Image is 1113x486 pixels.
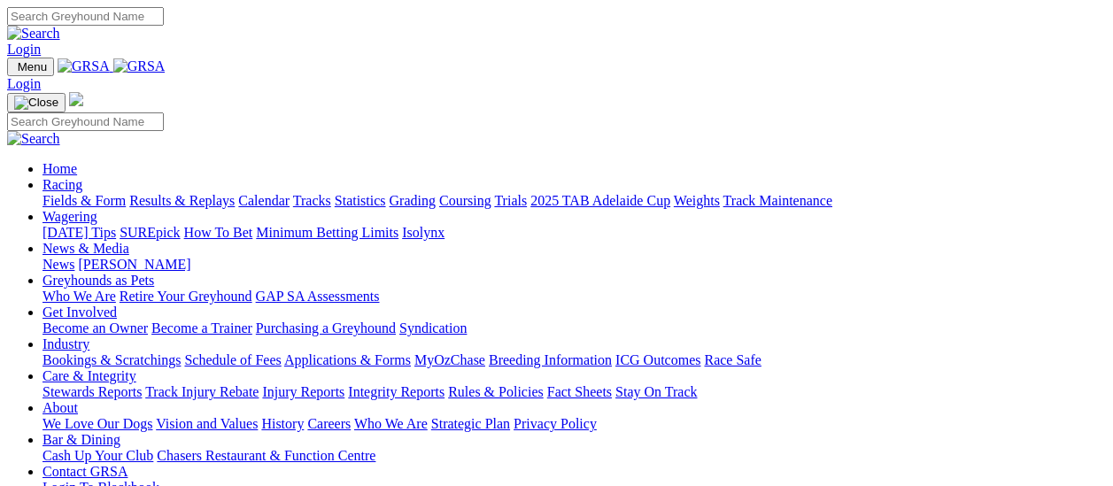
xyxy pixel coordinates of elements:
[43,241,129,256] a: News & Media
[43,289,116,304] a: Who We Are
[58,58,110,74] img: GRSA
[43,416,1106,432] div: About
[704,352,761,367] a: Race Safe
[494,193,527,208] a: Trials
[284,352,411,367] a: Applications & Forms
[43,257,74,272] a: News
[335,193,386,208] a: Statistics
[7,26,60,42] img: Search
[431,416,510,431] a: Strategic Plan
[43,225,1106,241] div: Wagering
[7,93,66,112] button: Toggle navigation
[120,289,252,304] a: Retire Your Greyhound
[43,289,1106,305] div: Greyhounds as Pets
[145,384,259,399] a: Track Injury Rebate
[448,384,544,399] a: Rules & Policies
[184,352,281,367] a: Schedule of Fees
[43,193,1106,209] div: Racing
[113,58,166,74] img: GRSA
[402,225,444,240] a: Isolynx
[184,225,253,240] a: How To Bet
[43,320,1106,336] div: Get Involved
[530,193,670,208] a: 2025 TAB Adelaide Cup
[256,225,398,240] a: Minimum Betting Limits
[69,92,83,106] img: logo-grsa-white.png
[7,76,41,91] a: Login
[43,416,152,431] a: We Love Our Dogs
[43,432,120,447] a: Bar & Dining
[43,384,142,399] a: Stewards Reports
[43,352,181,367] a: Bookings & Scratchings
[14,96,58,110] img: Close
[120,225,180,240] a: SUREpick
[293,193,331,208] a: Tracks
[43,464,128,479] a: Contact GRSA
[151,320,252,336] a: Become a Trainer
[7,7,164,26] input: Search
[7,42,41,57] a: Login
[256,289,380,304] a: GAP SA Assessments
[7,58,54,76] button: Toggle navigation
[43,448,1106,464] div: Bar & Dining
[157,448,375,463] a: Chasers Restaurant & Function Centre
[129,193,235,208] a: Results & Replays
[489,352,612,367] a: Breeding Information
[399,320,467,336] a: Syndication
[439,193,491,208] a: Coursing
[261,416,304,431] a: History
[7,112,164,131] input: Search
[18,60,47,73] span: Menu
[43,352,1106,368] div: Industry
[43,384,1106,400] div: Care & Integrity
[43,225,116,240] a: [DATE] Tips
[43,400,78,415] a: About
[354,416,428,431] a: Who We Are
[43,161,77,176] a: Home
[514,416,597,431] a: Privacy Policy
[238,193,290,208] a: Calendar
[156,416,258,431] a: Vision and Values
[307,416,351,431] a: Careers
[43,193,126,208] a: Fields & Form
[256,320,396,336] a: Purchasing a Greyhound
[547,384,612,399] a: Fact Sheets
[43,209,97,224] a: Wagering
[7,131,60,147] img: Search
[43,336,89,351] a: Industry
[43,448,153,463] a: Cash Up Your Club
[390,193,436,208] a: Grading
[43,273,154,288] a: Greyhounds as Pets
[78,257,190,272] a: [PERSON_NAME]
[615,384,697,399] a: Stay On Track
[43,368,136,383] a: Care & Integrity
[43,320,148,336] a: Become an Owner
[348,384,444,399] a: Integrity Reports
[414,352,485,367] a: MyOzChase
[674,193,720,208] a: Weights
[262,384,344,399] a: Injury Reports
[43,305,117,320] a: Get Involved
[43,177,82,192] a: Racing
[615,352,700,367] a: ICG Outcomes
[43,257,1106,273] div: News & Media
[723,193,832,208] a: Track Maintenance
